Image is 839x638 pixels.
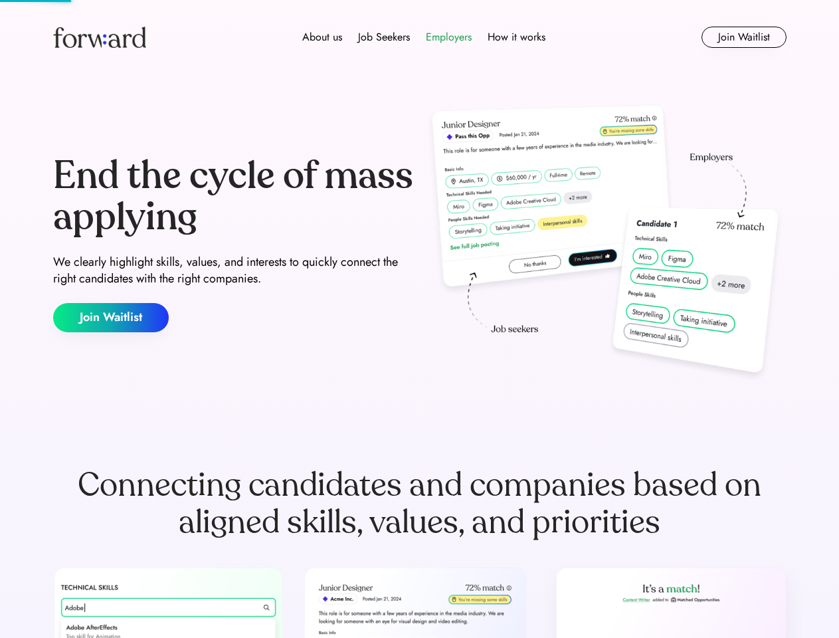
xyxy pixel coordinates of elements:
[53,467,787,541] div: Connecting candidates and companies based on aligned skills, values, and priorities
[302,29,342,45] div: About us
[425,101,787,387] img: hero-image.png
[426,29,472,45] div: Employers
[53,27,146,48] img: Forward logo
[358,29,410,45] div: Job Seekers
[488,29,545,45] div: How it works
[53,156,415,237] div: End the cycle of mass applying
[53,254,415,287] div: We clearly highlight skills, values, and interests to quickly connect the right candidates with t...
[701,27,787,48] button: Join Waitlist
[53,303,169,332] button: Join Waitlist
